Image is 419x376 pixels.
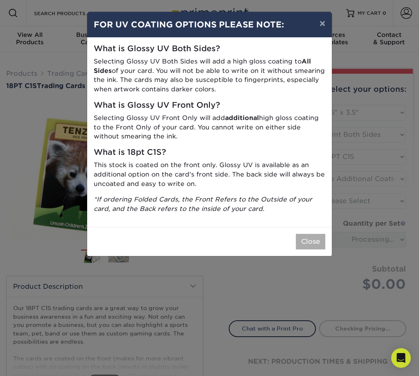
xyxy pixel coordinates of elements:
[94,44,325,54] h5: What is Glossy UV Both Sides?
[313,12,332,35] button: ×
[94,161,325,188] p: This stock is coated on the front only. Glossy UV is available as an additional option on the car...
[94,148,325,157] h5: What is 18pt C1S?
[94,57,325,94] p: Selecting Glossy UV Both Sides will add a high gloss coating to of your card. You will not be abl...
[225,114,259,122] strong: additional
[94,101,325,110] h5: What is Glossy UV Front Only?
[296,234,325,249] button: Close
[391,348,411,368] div: Open Intercom Messenger
[94,113,325,141] p: Selecting Glossy UV Front Only will add high gloss coating to the Front Only of your card. You ca...
[94,57,311,75] strong: All Sides
[94,18,325,31] h4: FOR UV COATING OPTIONS PLEASE NOTE:
[94,195,312,213] i: *If ordering Folded Cards, the Front Refers to the Outside of your card, and the Back refers to t...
